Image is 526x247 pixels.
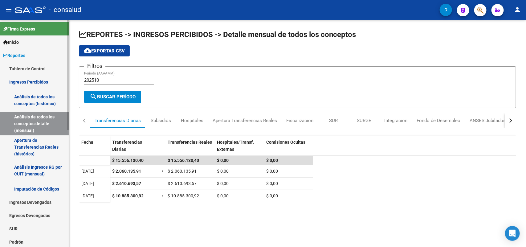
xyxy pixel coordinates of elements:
datatable-header-cell: Transferencias Diarias [110,136,159,162]
div: Fiscalización [286,117,313,124]
div: Apertura Transferencias Reales [213,117,277,124]
span: $ 0,00 [217,169,229,174]
div: Integración [384,117,407,124]
div: Fondo de Desempleo [417,117,460,124]
span: $ 10.885.300,92 [168,193,199,198]
span: = [161,169,164,174]
span: Reportes [3,52,25,59]
span: - consalud [49,3,81,17]
div: ANSES Jubilados [470,117,506,124]
h3: Filtros [84,62,105,70]
div: Transferencias Diarias [95,117,141,124]
span: = [161,193,164,198]
datatable-header-cell: Transferencias Reales [165,136,214,162]
span: Fecha [81,140,93,145]
span: $ 0,00 [266,169,278,174]
span: [DATE] [81,193,94,198]
span: Firma Express [3,26,35,32]
span: $ 0,00 [266,158,278,163]
div: Subsidios [151,117,171,124]
span: Exportar CSV [84,48,125,54]
span: Comisiones Ocultas [266,140,305,145]
span: [DATE] [81,169,94,174]
span: $ 15.556.130,40 [112,158,144,163]
span: $ 0,00 [266,193,278,198]
div: Hospitales [181,117,203,124]
button: Buscar Período [84,91,141,103]
span: Transferencias Reales [168,140,212,145]
span: Hospitales/Transf. Externas [217,140,254,152]
datatable-header-cell: Hospitales/Transf. Externas [214,136,264,162]
button: Exportar CSV [79,45,130,56]
span: $ 0,00 [217,193,229,198]
mat-icon: menu [5,6,12,13]
span: $ 2.060.135,91 [168,169,197,174]
span: Buscar Período [90,94,136,100]
div: Open Intercom Messenger [505,226,520,241]
mat-icon: person [514,6,521,13]
span: Inicio [3,39,19,46]
span: $ 10.885.300,92 [112,193,144,198]
span: [DATE] [81,181,94,186]
span: REPORTES -> INGRESOS PERCIBIDOS -> Detalle mensual de todos los conceptos [79,30,356,39]
span: Transferencias Diarias [112,140,142,152]
mat-icon: cloud_download [84,47,91,54]
span: $ 2.610.693,57 [168,181,197,186]
datatable-header-cell: Comisiones Ocultas [264,136,313,162]
mat-icon: search [90,93,97,100]
span: $ 2.060.135,91 [112,169,141,174]
span: $ 0,00 [266,181,278,186]
div: SURGE [357,117,372,124]
span: $ 2.610.693,57 [112,181,141,186]
span: $ 0,00 [217,181,229,186]
span: $ 0,00 [217,158,229,163]
div: SUR [329,117,338,124]
span: = [161,181,164,186]
span: $ 15.556.130,40 [168,158,199,163]
datatable-header-cell: Fecha [79,136,110,162]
